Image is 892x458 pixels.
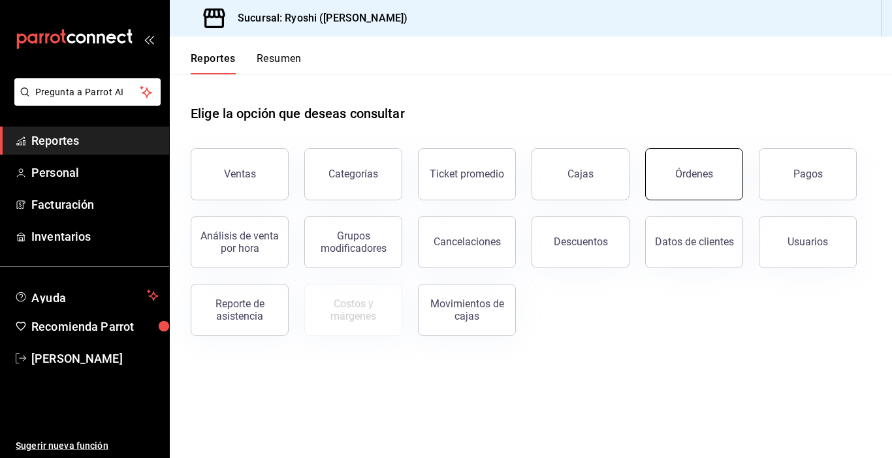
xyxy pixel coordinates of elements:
[759,148,857,200] button: Pagos
[645,148,743,200] button: Órdenes
[199,230,280,254] div: Análisis de venta por hora
[224,168,256,180] div: Ventas
[199,298,280,322] div: Reporte de asistencia
[191,148,289,200] button: Ventas
[313,298,394,322] div: Costos y márgenes
[788,236,828,248] div: Usuarios
[191,216,289,268] button: Análisis de venta por hora
[304,148,402,200] button: Categorías
[31,228,159,245] span: Inventarios
[434,236,501,248] div: Cancelaciones
[304,284,402,336] button: Contrata inventarios para ver este reporte
[655,236,734,248] div: Datos de clientes
[567,168,594,180] div: Cajas
[532,148,629,200] button: Cajas
[191,104,405,123] h1: Elige la opción que deseas consultar
[31,196,159,213] span: Facturación
[418,216,516,268] button: Cancelaciones
[227,10,407,26] h3: Sucursal: Ryoshi ([PERSON_NAME])
[304,216,402,268] button: Grupos modificadores
[31,350,159,367] span: [PERSON_NAME]
[144,34,154,44] button: open_drawer_menu
[191,284,289,336] button: Reporte de asistencia
[16,439,159,453] span: Sugerir nueva función
[31,164,159,181] span: Personal
[328,168,378,180] div: Categorías
[793,168,823,180] div: Pagos
[759,216,857,268] button: Usuarios
[554,236,608,248] div: Descuentos
[31,132,159,149] span: Reportes
[9,95,161,108] a: Pregunta a Parrot AI
[430,168,504,180] div: Ticket promedio
[35,85,140,99] span: Pregunta a Parrot AI
[426,298,507,322] div: Movimientos de cajas
[14,78,161,106] button: Pregunta a Parrot AI
[532,216,629,268] button: Descuentos
[257,52,302,74] button: Resumen
[31,288,142,303] span: Ayuda
[418,284,516,336] button: Movimientos de cajas
[191,52,236,74] button: Reportes
[645,216,743,268] button: Datos de clientes
[313,230,394,254] div: Grupos modificadores
[191,52,302,74] div: navigation tabs
[418,148,516,200] button: Ticket promedio
[675,168,713,180] div: Órdenes
[31,318,159,335] span: Recomienda Parrot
